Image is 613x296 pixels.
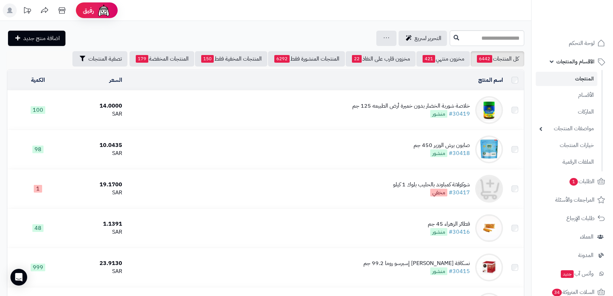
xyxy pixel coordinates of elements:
[428,220,470,228] div: فطائر الزهراء 45 جم
[416,51,470,67] a: مخزون منتهي421
[536,192,609,208] a: المراجعات والأسئلة
[580,232,594,242] span: العملاء
[430,110,447,118] span: منشور
[430,267,447,275] span: منشور
[556,57,595,67] span: الأقسام والمنتجات
[195,51,267,67] a: المنتجات المخفية فقط150
[449,228,470,236] a: #30416
[274,55,290,63] span: 6292
[136,55,148,63] span: 179
[561,270,574,278] span: جديد
[201,55,214,63] span: 150
[129,51,194,67] a: المنتجات المخفضة179
[268,51,345,67] a: المنتجات المنشورة فقط6292
[578,250,594,260] span: المدونة
[430,189,447,196] span: مخفي
[71,102,122,110] div: 14.0000
[566,213,595,223] span: طلبات الإرجاع
[449,267,470,275] a: #30415
[31,264,45,271] span: 999
[72,51,127,67] button: تصفية المنتجات
[555,195,595,205] span: المراجعات والأسئلة
[536,228,609,245] a: العملاء
[363,259,470,267] div: نسكافة [PERSON_NAME] إسبرسو روما 99.2 جم
[471,51,524,67] a: كل المنتجات6442
[475,135,503,163] img: صابون برش الوزير 450 جم
[478,76,503,84] a: اسم المنتج
[83,6,94,15] span: رفيق
[430,228,447,236] span: منشور
[109,76,122,84] a: السعر
[71,220,122,228] div: 1.1391
[536,121,597,136] a: مواصفات المنتجات
[560,269,594,279] span: وآتس آب
[536,35,609,52] a: لوحة التحكم
[399,31,447,46] a: التحرير لسريع
[346,51,416,67] a: مخزون قارب على النفاذ22
[352,55,362,63] span: 22
[8,31,65,46] a: اضافة منتج جديد
[71,267,122,275] div: SAR
[71,228,122,236] div: SAR
[536,247,609,264] a: المدونة
[449,188,470,197] a: #30417
[569,177,595,186] span: الطلبات
[477,55,492,63] span: 6442
[415,34,441,42] span: التحرير لسريع
[536,173,609,190] a: الطلبات1
[475,214,503,242] img: فطائر الزهراء 45 جم
[475,96,503,124] img: خلاصة شوربة الخضار بدون خميرة أرض الطبيعه 125 جم
[31,106,45,114] span: 100
[97,3,111,17] img: ai-face.png
[430,149,447,157] span: منشور
[393,181,470,189] div: شوكولاتة كمباوند بالحليب بلوك 1 كيلو
[475,254,503,281] img: نسكافة دولتشي غوستو إسبرسو روما 99.2 جم
[71,141,122,149] div: 10.0435
[475,175,503,203] img: شوكولاتة كمباوند بالحليب بلوك 1 كيلو
[536,265,609,282] a: وآتس آبجديد
[32,146,44,153] span: 98
[10,269,27,286] div: Open Intercom Messenger
[423,55,435,63] span: 421
[71,110,122,118] div: SAR
[88,55,122,63] span: تصفية المنتجات
[71,189,122,197] div: SAR
[536,72,597,86] a: المنتجات
[71,149,122,157] div: SAR
[449,149,470,157] a: #30418
[31,76,45,84] a: الكمية
[569,178,578,186] span: 1
[23,34,60,42] span: اضافة منتج جديد
[414,141,470,149] div: صابون برش الوزير 450 جم
[71,181,122,189] div: 19.1700
[536,155,597,170] a: الملفات الرقمية
[536,104,597,119] a: الماركات
[536,210,609,227] a: طلبات الإرجاع
[71,259,122,267] div: 23.9130
[352,102,470,110] div: خلاصة شوربة الخضار بدون خميرة أرض الطبيعه 125 جم
[34,185,42,193] span: 1
[18,3,36,19] a: تحديثات المنصة
[32,224,44,232] span: 48
[449,110,470,118] a: #30419
[536,138,597,153] a: خيارات المنتجات
[536,88,597,103] a: الأقسام
[569,38,595,48] span: لوحة التحكم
